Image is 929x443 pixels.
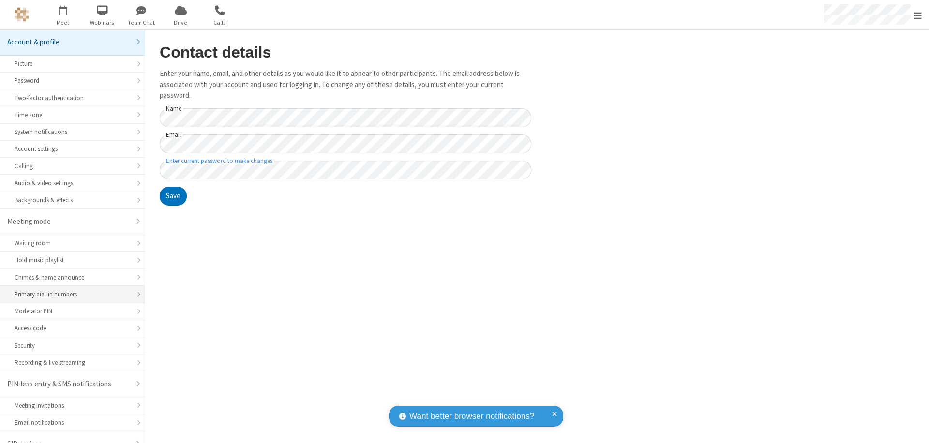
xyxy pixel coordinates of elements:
[15,195,130,205] div: Backgrounds & effects
[15,178,130,188] div: Audio & video settings
[15,341,130,350] div: Security
[160,44,531,61] h2: Contact details
[15,110,130,119] div: Time zone
[15,162,130,171] div: Calling
[15,324,130,333] div: Access code
[15,144,130,153] div: Account settings
[7,379,130,390] div: PIN-less entry & SMS notifications
[123,18,160,27] span: Team Chat
[905,418,922,436] iframe: Chat
[160,108,531,127] input: Name
[15,273,130,282] div: Chimes & name announce
[15,307,130,316] div: Moderator PIN
[15,93,130,103] div: Two-factor authentication
[84,18,120,27] span: Webinars
[15,76,130,85] div: Password
[160,161,531,179] input: Enter current password to make changes
[7,216,130,227] div: Meeting mode
[15,401,130,410] div: Meeting Invitations
[15,127,130,136] div: System notifications
[15,7,29,22] img: QA Selenium DO NOT DELETE OR CHANGE
[160,68,531,101] p: Enter your name, email, and other details as you would like it to appear to other participants. T...
[15,255,130,265] div: Hold music playlist
[15,59,130,68] div: Picture
[45,18,81,27] span: Meet
[409,410,534,423] span: Want better browser notifications?
[15,418,130,427] div: Email notifications
[160,134,531,153] input: Email
[202,18,238,27] span: Calls
[15,290,130,299] div: Primary dial-in numbers
[15,358,130,367] div: Recording & live streaming
[160,187,187,206] button: Save
[7,37,130,48] div: Account & profile
[163,18,199,27] span: Drive
[15,238,130,248] div: Waiting room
